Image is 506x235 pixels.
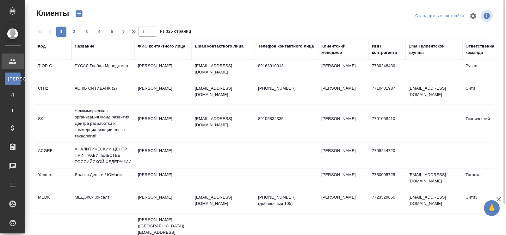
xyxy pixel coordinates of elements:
td: 7730248430 [369,60,405,82]
p: [PHONE_NUMBER] (добавочный 105) [258,194,315,207]
td: 7710401987 [369,82,405,104]
td: [PERSON_NAME] [318,191,369,213]
td: MEDK [35,191,71,213]
td: [PERSON_NAME] [135,82,192,104]
span: из 325 страниц [160,28,191,37]
div: Email клиентской группы [409,43,459,56]
td: [PERSON_NAME] [318,144,369,167]
td: 7701058410 [369,112,405,135]
td: 7750005725 [369,168,405,191]
td: Некоммерческая организация Фонд развития Центра разработки и коммерциализации новых технологий [71,105,135,143]
td: 7708244720 [369,144,405,167]
span: Посмотреть информацию [481,10,494,22]
p: [EMAIL_ADDRESS][DOMAIN_NAME] [195,63,252,75]
a: Т [5,104,21,117]
p: 89163910013 [258,63,315,69]
td: [PERSON_NAME] [135,168,192,191]
td: [PERSON_NAME] [318,112,369,135]
td: Яндекс Деньги / ЮМани [71,168,135,191]
div: Клиентский менеджер [321,43,366,56]
td: [EMAIL_ADDRESS][DOMAIN_NAME] [405,191,462,213]
button: 🙏 [484,200,500,216]
div: ИНН контрагента [372,43,402,56]
td: [PERSON_NAME] [318,168,369,191]
div: ФИО контактного лица [138,43,185,49]
span: Клиенты [35,8,69,18]
div: Название [75,43,94,49]
td: [PERSON_NAME] [135,112,192,135]
p: [EMAIL_ADDRESS][DOMAIN_NAME] [195,194,252,207]
td: ACGRF [35,144,71,167]
div: Код [38,43,46,49]
td: [PERSON_NAME] [318,60,369,82]
td: АНАЛИТИЧЕСКИЙ ЦЕНТР ПРИ ПРАВИТЕЛЬСТВЕ РОССИЙСКОЙ ФЕДЕРАЦИИ [71,143,135,168]
td: T-OP-C [35,60,71,82]
button: 4 [94,27,104,37]
td: SK [35,112,71,135]
td: [PERSON_NAME] [135,144,192,167]
a: Д [5,88,21,101]
span: Настроить таблицу [466,8,481,23]
span: 3 [82,29,92,35]
p: 89105834335 [258,116,315,122]
td: Yandex [35,168,71,191]
button: Создать [71,8,87,19]
td: [EMAIL_ADDRESS][DOMAIN_NAME] [405,168,462,191]
button: 5 [107,27,117,37]
td: [PERSON_NAME] [135,191,192,213]
span: Д [8,92,17,98]
span: 🙏 [486,201,497,215]
td: МЕДЭКС-Консалт [71,191,135,213]
span: [PERSON_NAME] [8,76,17,82]
div: split button [414,11,466,21]
p: [EMAIL_ADDRESS][DOMAIN_NAME] [195,85,252,98]
button: 3 [82,27,92,37]
span: Т [8,107,17,114]
td: АО КБ СИТИБАНК (2) [71,82,135,104]
a: [PERSON_NAME] [5,73,21,85]
button: 2 [69,27,79,37]
p: [EMAIL_ADDRESS][DOMAIN_NAME] [195,116,252,128]
span: 5 [107,29,117,35]
td: CITI2 [35,82,71,104]
p: [PHONE_NUMBER] [258,85,315,92]
td: РУСАЛ Глобал Менеджмент [71,60,135,82]
div: Email контактного лица [195,43,244,49]
td: [EMAIL_ADDRESS][DOMAIN_NAME] [405,82,462,104]
div: Телефон контактного лица [258,43,314,49]
td: 7723529656 [369,191,405,213]
td: [PERSON_NAME] [135,60,192,82]
span: 2 [69,29,79,35]
span: 4 [94,29,104,35]
td: [PERSON_NAME] [318,82,369,104]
